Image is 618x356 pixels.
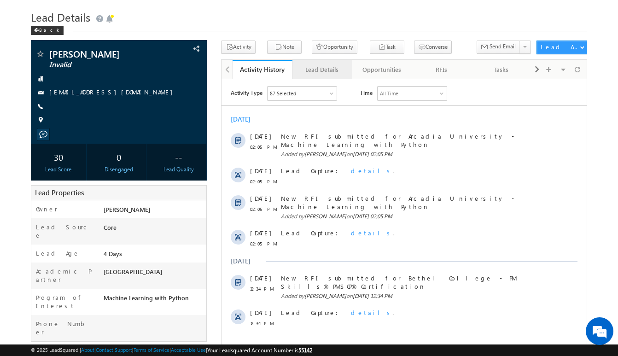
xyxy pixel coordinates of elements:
span: Lead Capture: [59,88,122,95]
span: Your Leadsquared Account Number is [207,347,312,354]
span: [PERSON_NAME] [83,213,125,220]
span: 02:05 PM [29,126,56,134]
button: Converse [414,41,452,54]
a: RFIs [412,60,472,79]
span: details [129,229,172,237]
div: 30 [33,148,84,165]
div: Lead Quality [153,165,204,174]
span: Send Email [490,42,516,51]
span: [DATE] 12:34 PM [131,213,171,220]
span: [DATE] [29,195,49,203]
span: [PERSON_NAME] [49,49,157,58]
div: 4 Days [101,249,206,262]
div: All Time [158,10,177,18]
span: [DATE] [29,150,49,158]
a: Lead Details [292,60,352,79]
div: Enrollment Activity,Opportunity - Online,Opportunity - WFD,Email Bounced,Email Link Clicked & 82 ... [46,7,115,21]
button: Activity [221,41,256,54]
span: 02:05 PM [29,64,56,72]
span: Invalid [49,60,157,70]
a: Tasks [472,60,532,79]
div: RFIs [420,64,464,75]
span: New RFI submitted for Arcadia University - Machine Learning with Python [59,53,326,70]
div: Core [101,223,206,236]
div: Machine Learning with Python [101,293,206,306]
span: Added by on [59,213,326,221]
div: [DATE] [9,178,39,186]
label: Lead Source [36,223,95,239]
label: Lead Age [36,249,80,257]
a: [EMAIL_ADDRESS][DOMAIN_NAME] [49,88,177,96]
a: Opportunities [352,60,412,79]
span: Activity Type [9,7,41,21]
div: Lead Score [33,165,84,174]
span: [DATE] [29,229,49,238]
label: Phone Number [36,320,95,336]
div: . [59,150,326,158]
span: [DATE] 02:05 PM [131,134,171,140]
button: Send Email [477,41,520,54]
div: [DATE] [9,36,39,44]
div: . [59,229,326,238]
div: -- [153,148,204,165]
span: [DATE] 02:05 PM [131,71,171,78]
span: Added by on [59,71,326,79]
span: New RFI submitted for Bethel College - PM Skills® PMSCP® Certification [59,195,326,211]
label: Program of Interest [36,293,95,310]
span: Lead Capture: [59,150,122,158]
span: [PERSON_NAME] [83,71,125,78]
a: About [81,347,94,353]
button: Opportunity [312,41,357,54]
div: Back [31,26,64,35]
label: Owner [36,205,58,213]
span: Lead Properties [35,188,84,197]
div: Lead Actions [541,43,580,51]
span: [PERSON_NAME] [104,205,150,213]
div: Opportunities [360,64,404,75]
span: Time [139,7,151,21]
a: Back [31,25,68,33]
label: Academic Partner [36,267,95,284]
a: Terms of Service [134,347,169,353]
div: Activity History [239,65,286,74]
div: . [59,88,326,96]
span: Lead Details [31,10,90,24]
span: details [129,150,172,158]
span: [DATE] [29,115,49,123]
div: Tasks [479,64,524,75]
span: 12:34 PM [29,240,56,248]
span: 02:05 PM [29,160,56,169]
a: Contact Support [96,347,132,353]
button: Lead Actions [536,41,587,54]
div: 0 [93,148,144,165]
span: © 2025 LeadSquared | | | | | [31,346,312,355]
button: Task [370,41,404,54]
div: Disengaged [93,165,144,174]
a: Activity History [233,60,292,79]
span: New RFI submitted for Arcadia University - Machine Learning with Python [59,115,326,132]
div: [GEOGRAPHIC_DATA] [101,267,206,280]
span: [PERSON_NAME] [83,134,125,140]
a: Acceptable Use [171,347,206,353]
span: 02:05 PM [29,98,56,106]
span: details [129,88,172,95]
span: Added by on [59,133,326,141]
button: Note [267,41,302,54]
div: 87 Selected [48,10,75,18]
span: [DATE] [29,53,49,61]
span: 12:34 PM [29,205,56,214]
span: Lead Capture: [59,229,122,237]
div: Lead Details [300,64,344,75]
span: 55142 [298,347,312,354]
span: [DATE] [29,88,49,96]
